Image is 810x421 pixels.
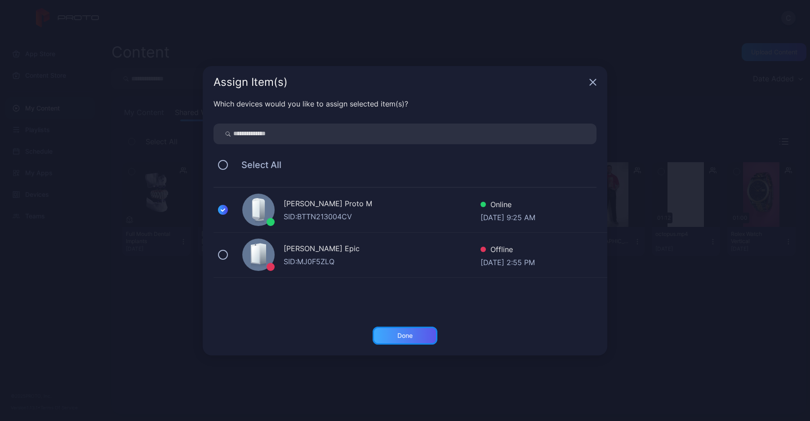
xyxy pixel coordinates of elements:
[284,256,481,267] div: SID: MJ0F5ZLQ
[232,160,281,170] span: Select All
[481,257,535,266] div: [DATE] 2:55 PM
[481,244,535,257] div: Offline
[214,77,586,88] div: Assign Item(s)
[284,198,481,211] div: [PERSON_NAME] Proto M
[284,211,481,222] div: SID: BTTN213004CV
[214,98,596,109] div: Which devices would you like to assign selected item(s)?
[284,243,481,256] div: [PERSON_NAME] Epic
[373,327,437,345] button: Done
[481,212,535,221] div: [DATE] 9:25 AM
[481,199,535,212] div: Online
